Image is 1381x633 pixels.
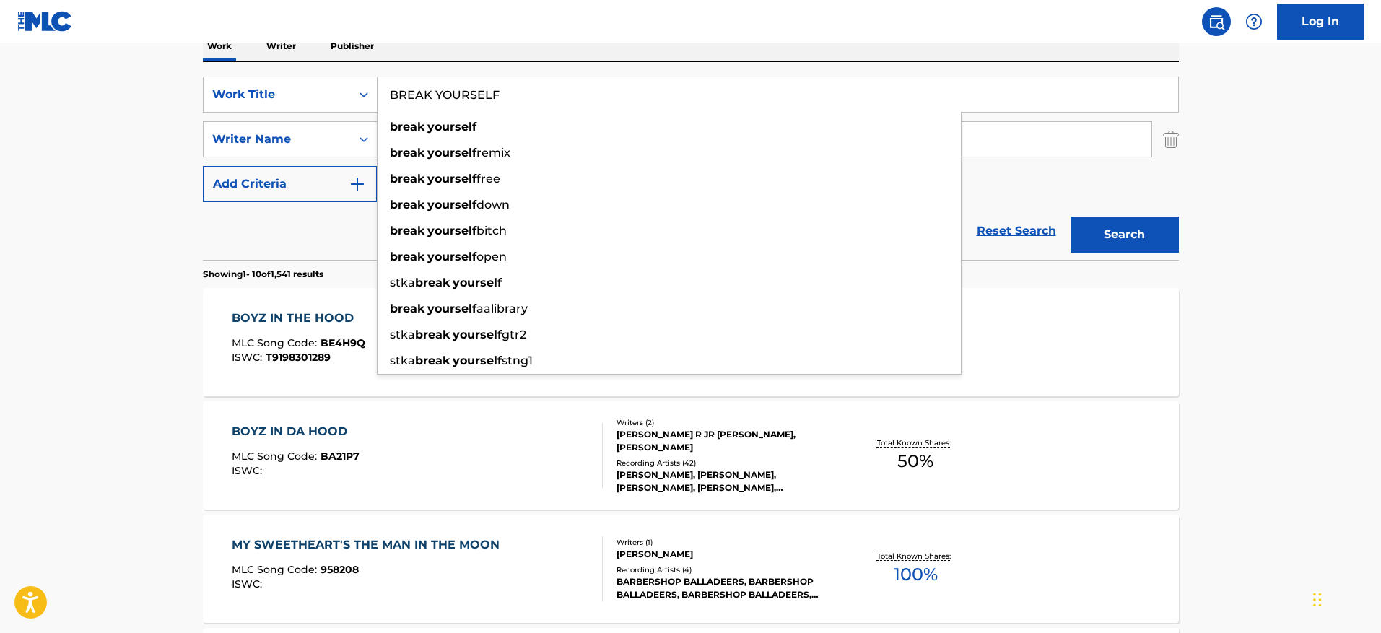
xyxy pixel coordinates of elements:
div: [PERSON_NAME] R JR [PERSON_NAME], [PERSON_NAME] [617,428,835,454]
span: aalibrary [476,302,528,315]
strong: yourself [427,198,476,211]
span: open [476,250,507,263]
div: [PERSON_NAME], [PERSON_NAME], [PERSON_NAME], [PERSON_NAME], [PERSON_NAME] [617,468,835,494]
strong: break [390,172,424,185]
div: Writer Name [212,131,342,148]
span: stng1 [502,354,533,367]
strong: break [390,224,424,237]
span: BE4H9Q [321,336,365,349]
strong: break [390,120,424,134]
div: Writers ( 1 ) [617,537,835,548]
span: stka [390,354,415,367]
strong: break [415,328,450,341]
span: stka [390,328,415,341]
span: ISWC : [232,351,266,364]
a: BOYZ IN DA HOODMLC Song Code:BA21P7ISWC:Writers (2)[PERSON_NAME] R JR [PERSON_NAME], [PERSON_NAME... [203,401,1179,510]
span: MLC Song Code : [232,336,321,349]
div: Work Title [212,86,342,103]
a: Log In [1277,4,1364,40]
span: gtr2 [502,328,526,341]
img: search [1208,13,1225,30]
span: bitch [476,224,507,237]
a: Reset Search [970,215,1063,247]
p: Work [203,31,236,61]
strong: yourself [427,224,476,237]
div: BARBERSHOP BALLADEERS, BARBERSHOP BALLADEERS, BARBERSHOP BALLADEERS, BARBERSHOP BALLADEERS [617,575,835,601]
div: Drag [1313,578,1322,621]
strong: break [415,276,450,289]
div: Recording Artists ( 42 ) [617,458,835,468]
div: BOYZ IN THE HOOD [232,310,365,327]
strong: break [390,198,424,211]
div: Recording Artists ( 4 ) [617,564,835,575]
p: Total Known Shares: [877,437,954,448]
img: Delete Criterion [1163,121,1179,157]
p: Total Known Shares: [877,551,954,562]
span: remix [476,146,510,160]
span: 50 % [897,448,933,474]
a: Public Search [1202,7,1231,36]
button: Search [1071,217,1179,253]
span: MLC Song Code : [232,450,321,463]
strong: yourself [427,146,476,160]
span: 100 % [894,562,938,588]
p: Writer [262,31,300,61]
span: ISWC : [232,464,266,477]
form: Search Form [203,77,1179,260]
div: MY SWEETHEART'S THE MAN IN THE MOON [232,536,507,554]
img: help [1245,13,1263,30]
strong: yourself [453,276,502,289]
a: MY SWEETHEART'S THE MAN IN THE MOONMLC Song Code:958208ISWC:Writers (1)[PERSON_NAME]Recording Art... [203,515,1179,623]
button: Add Criteria [203,166,378,202]
div: Help [1240,7,1268,36]
span: stka [390,276,415,289]
div: Writers ( 2 ) [617,417,835,428]
span: free [476,172,500,185]
p: Publisher [326,31,378,61]
p: Showing 1 - 10 of 1,541 results [203,268,323,281]
span: down [476,198,510,211]
strong: break [390,146,424,160]
img: 9d2ae6d4665cec9f34b9.svg [349,175,366,193]
strong: yourself [453,354,502,367]
div: [PERSON_NAME] [617,548,835,561]
a: BOYZ IN THE HOODMLC Song Code:BE4H9QISWC:T9198301289Writers (5)[PERSON_NAME] [PERSON_NAME], [PERS... [203,288,1179,396]
strong: break [390,302,424,315]
span: BA21P7 [321,450,360,463]
strong: break [390,250,424,263]
span: MLC Song Code : [232,563,321,576]
strong: yourself [427,172,476,185]
div: BOYZ IN DA HOOD [232,423,360,440]
strong: yourself [427,120,476,134]
strong: yourself [453,328,502,341]
span: T9198301289 [266,351,331,364]
span: 958208 [321,563,359,576]
img: MLC Logo [17,11,73,32]
iframe: Chat Widget [1309,564,1381,633]
span: ISWC : [232,577,266,590]
strong: yourself [427,302,476,315]
strong: yourself [427,250,476,263]
strong: break [415,354,450,367]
